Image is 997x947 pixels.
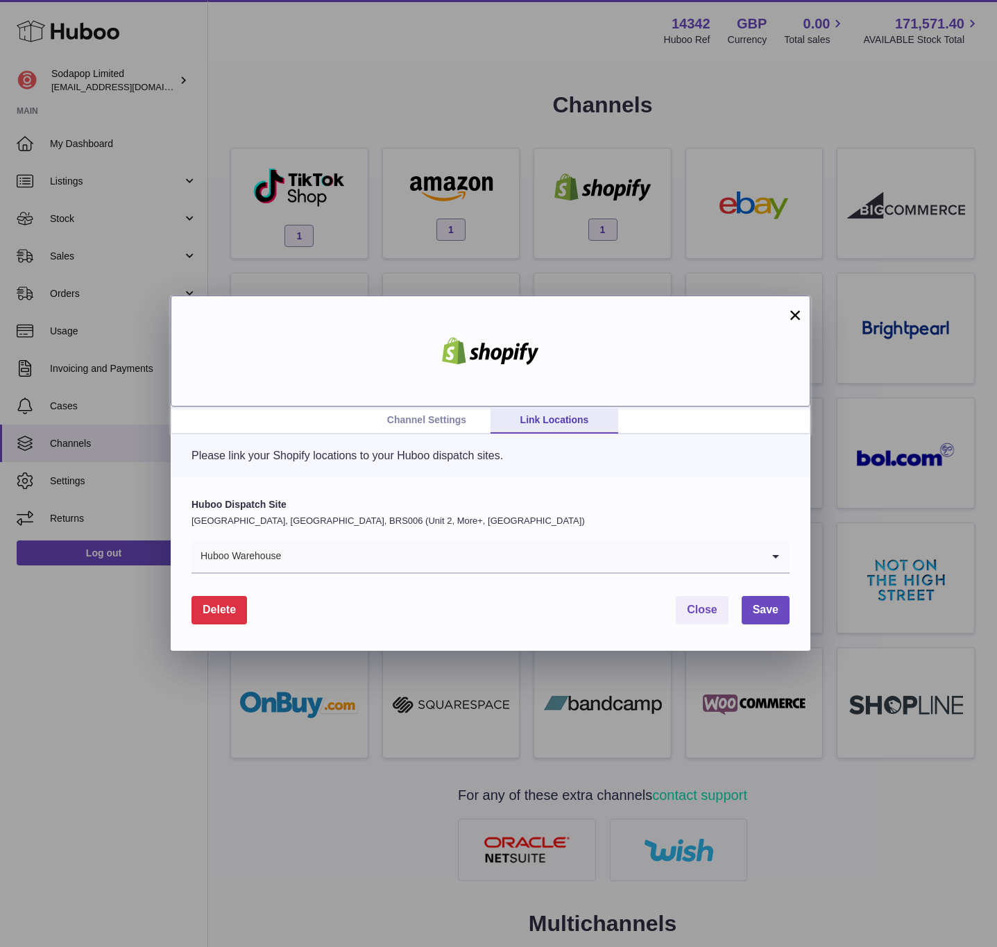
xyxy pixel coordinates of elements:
div: Search for option [191,540,790,574]
p: [GEOGRAPHIC_DATA], [GEOGRAPHIC_DATA], BRS006 (Unit 2, More+, [GEOGRAPHIC_DATA]) [191,515,790,527]
span: Huboo Warehouse [191,540,282,572]
p: Please link your Shopify locations to your Huboo dispatch sites. [191,448,790,463]
button: Save [742,596,790,624]
span: Save [753,604,778,615]
a: Link Locations [491,407,618,434]
span: Delete [203,604,236,615]
label: Huboo Dispatch Site [191,498,790,511]
button: Close [676,596,728,624]
span: Close [687,604,717,615]
img: shopify [432,337,549,365]
a: Channel Settings [363,407,491,434]
button: Delete [191,596,247,624]
input: Search for option [282,540,762,572]
button: × [787,307,803,323]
